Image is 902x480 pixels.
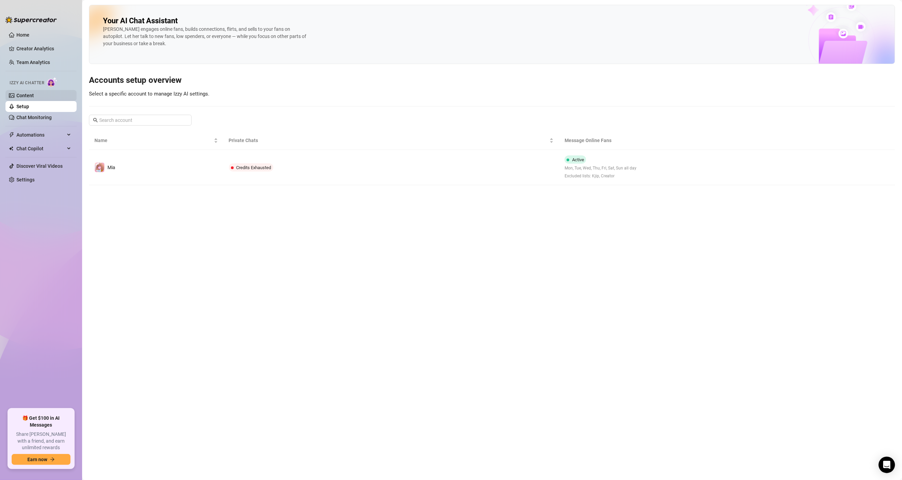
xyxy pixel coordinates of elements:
[16,43,71,54] a: Creator Analytics
[27,457,47,462] span: Earn now
[89,131,223,150] th: Name
[103,26,308,47] div: [PERSON_NAME] engages online fans, builds connections, flirts, and sells to your fans on autopilo...
[16,129,65,140] span: Automations
[565,165,636,172] span: Mon, Tue, Wed, Thu, Fri, Sat, Sun all day
[95,163,104,172] img: Mia
[16,115,52,120] a: Chat Monitoring
[103,16,178,26] h2: Your AI Chat Assistant
[94,137,212,144] span: Name
[16,93,34,98] a: Content
[16,60,50,65] a: Team Analytics
[572,157,584,162] span: Active
[565,173,636,179] span: Excluded lists: Kjip, Creator
[47,77,57,87] img: AI Chatter
[16,163,63,169] a: Discover Viral Videos
[12,431,70,451] span: Share [PERSON_NAME] with a friend, and earn unlimited rewards
[16,32,29,38] a: Home
[16,104,29,109] a: Setup
[107,165,115,170] span: Mia
[12,415,70,428] span: 🎁 Get $100 in AI Messages
[559,131,783,150] th: Message Online Fans
[12,454,70,465] button: Earn nowarrow-right
[16,177,35,182] a: Settings
[93,118,98,123] span: search
[99,116,182,124] input: Search account
[50,457,55,462] span: arrow-right
[16,143,65,154] span: Chat Copilot
[223,131,559,150] th: Private Chats
[89,75,895,86] h3: Accounts setup overview
[229,137,549,144] span: Private Chats
[10,80,44,86] span: Izzy AI Chatter
[89,91,209,97] span: Select a specific account to manage Izzy AI settings.
[9,146,13,151] img: Chat Copilot
[236,165,271,170] span: Credits Exhausted
[9,132,14,138] span: thunderbolt
[879,457,895,473] div: Open Intercom Messenger
[5,16,57,23] img: logo-BBDzfeDw.svg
